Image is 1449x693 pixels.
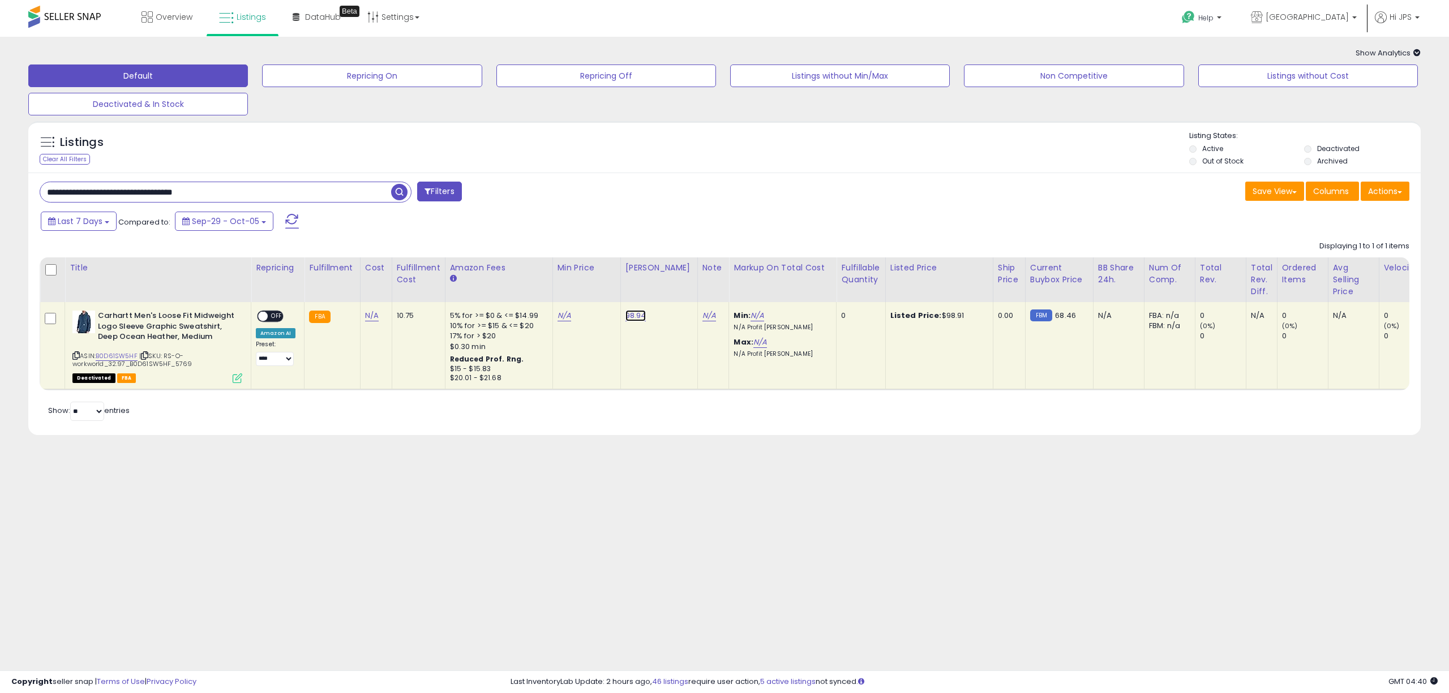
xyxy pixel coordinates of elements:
[1375,11,1420,37] a: Hi JPS
[1202,144,1223,153] label: Active
[237,11,266,23] span: Listings
[1251,262,1272,298] div: Total Rev. Diff.
[1313,186,1349,197] span: Columns
[890,262,988,274] div: Listed Price
[41,212,117,231] button: Last 7 Days
[1245,182,1304,201] button: Save View
[450,342,544,352] div: $0.30 min
[450,373,544,383] div: $20.01 - $21.68
[450,354,524,364] b: Reduced Prof. Rng.
[1030,309,1052,321] small: FBM
[262,64,482,87] button: Repricing On
[309,262,355,274] div: Fulfillment
[702,262,724,274] div: Note
[1200,311,1246,321] div: 0
[40,154,90,165] div: Clear All Filters
[1200,262,1241,286] div: Total Rev.
[1306,182,1359,201] button: Columns
[1149,321,1186,331] div: FBM: n/a
[1198,64,1418,87] button: Listings without Cost
[753,337,767,348] a: N/A
[72,351,192,368] span: | SKU: RS-O-workworld_32.97_B0D61SW5HF_5769
[1098,262,1139,286] div: BB Share 24h.
[156,11,192,23] span: Overview
[1390,11,1412,23] span: Hi JPS
[734,324,828,332] p: N/A Profit [PERSON_NAME]
[1384,262,1425,274] div: Velocity
[1198,13,1214,23] span: Help
[305,11,341,23] span: DataHub
[417,182,461,201] button: Filters
[1200,331,1246,341] div: 0
[734,350,828,358] p: N/A Profit [PERSON_NAME]
[1149,262,1190,286] div: Num of Comp.
[1319,241,1409,252] div: Displaying 1 to 1 of 1 items
[998,311,1017,321] div: 0.00
[841,262,880,286] div: Fulfillable Quantity
[1251,311,1268,321] div: N/A
[28,93,248,115] button: Deactivated & In Stock
[58,216,102,227] span: Last 7 Days
[734,310,751,321] b: Min:
[734,262,831,274] div: Markup on Total Cost
[1282,331,1328,341] div: 0
[730,64,950,87] button: Listings without Min/Max
[734,337,753,347] b: Max:
[1282,321,1298,330] small: (0%)
[1202,156,1244,166] label: Out of Stock
[450,274,457,284] small: Amazon Fees.
[1356,48,1421,58] span: Show Analytics
[397,262,440,286] div: Fulfillment Cost
[268,312,286,321] span: OFF
[1333,262,1374,298] div: Avg Selling Price
[192,216,259,227] span: Sep-29 - Oct-05
[96,351,138,361] a: B0D61SW5HF
[70,262,246,274] div: Title
[558,262,616,274] div: Min Price
[1181,10,1195,24] i: Get Help
[1282,311,1328,321] div: 0
[998,262,1021,286] div: Ship Price
[1282,262,1323,286] div: Ordered Items
[309,311,330,323] small: FBA
[365,262,387,274] div: Cost
[256,328,295,338] div: Amazon AI
[340,6,359,17] div: Tooltip anchor
[702,310,716,321] a: N/A
[1266,11,1349,23] span: [GEOGRAPHIC_DATA]
[1333,311,1370,321] div: N/A
[118,217,170,227] span: Compared to:
[1030,262,1088,286] div: Current Buybox Price
[450,364,544,374] div: $15 - $15.83
[98,311,235,345] b: Carhartt Men's Loose Fit Midweight Logo Sleeve Graphic Sweatshirt, Deep Ocean Heather, Medium
[729,257,837,302] th: The percentage added to the cost of goods (COGS) that forms the calculator for Min & Max prices.
[1317,144,1360,153] label: Deactivated
[751,310,764,321] a: N/A
[450,311,544,321] div: 5% for >= $0 & <= $14.99
[890,310,942,321] b: Listed Price:
[60,135,104,150] h5: Listings
[28,64,248,87] button: Default
[397,311,436,321] div: 10.75
[450,262,548,274] div: Amazon Fees
[558,310,571,321] a: N/A
[841,311,876,321] div: 0
[450,331,544,341] div: 17% for > $20
[72,373,115,383] span: All listings that are unavailable for purchase on Amazon for any reason other than out-of-stock
[890,311,984,321] div: $98.91
[365,310,379,321] a: N/A
[1317,156,1348,166] label: Archived
[625,310,646,321] a: 98.94
[450,321,544,331] div: 10% for >= $15 & <= $20
[964,64,1184,87] button: Non Competitive
[256,262,299,274] div: Repricing
[1189,131,1421,141] p: Listing States:
[1173,2,1233,37] a: Help
[1055,310,1076,321] span: 68.46
[256,341,295,366] div: Preset:
[72,311,95,333] img: 319DU4HN4fL._SL40_.jpg
[1384,311,1430,321] div: 0
[72,311,242,382] div: ASIN:
[48,405,130,416] span: Show: entries
[625,262,693,274] div: [PERSON_NAME]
